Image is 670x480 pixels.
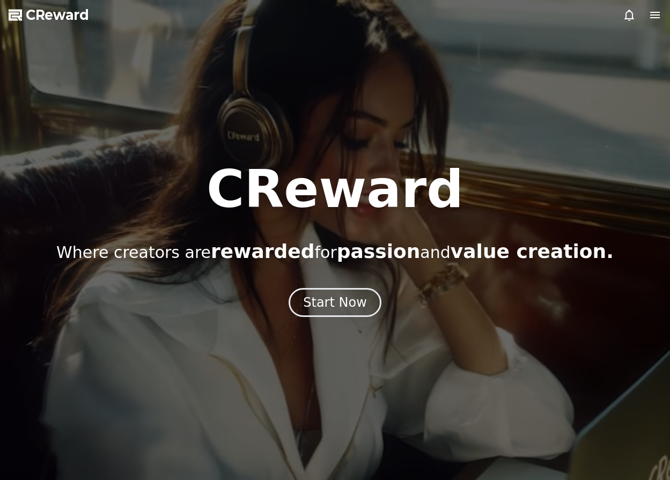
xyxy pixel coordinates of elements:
[9,6,89,24] a: CReward
[56,241,614,262] p: Where creators are for and
[303,294,367,311] div: Start Now
[337,240,421,262] span: passion
[207,164,463,215] h1: CReward
[289,299,381,309] a: Start Now
[451,240,614,262] span: value creation.
[289,288,381,317] button: Start Now
[211,240,314,262] span: rewarded
[26,6,89,24] span: CReward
